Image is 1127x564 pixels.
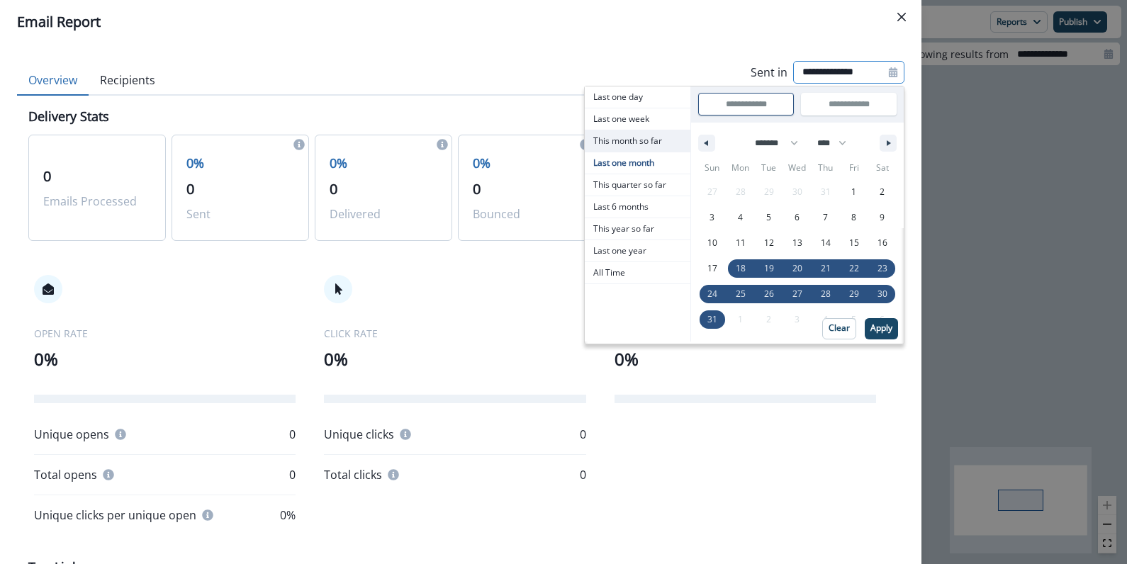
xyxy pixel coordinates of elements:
[890,6,913,28] button: Close
[783,281,812,307] button: 27
[868,157,897,179] span: Sat
[823,205,828,230] span: 7
[585,108,690,130] button: Last one week
[840,157,868,179] span: Fri
[878,230,887,256] span: 16
[880,205,885,230] span: 9
[324,426,394,443] p: Unique clicks
[710,205,714,230] span: 3
[473,179,481,198] span: 0
[727,281,755,307] button: 25
[580,426,586,443] p: 0
[840,230,868,256] button: 15
[868,205,897,230] button: 9
[698,307,727,332] button: 31
[585,174,690,196] button: This quarter so far
[727,256,755,281] button: 18
[851,205,856,230] span: 8
[829,323,850,333] p: Clear
[821,256,831,281] span: 21
[330,205,437,222] p: Delivered
[585,218,690,240] button: This year so far
[840,179,868,205] button: 1
[851,179,856,205] span: 1
[585,240,690,262] button: Last one year
[289,466,296,483] p: 0
[289,426,296,443] p: 0
[580,466,586,483] p: 0
[28,107,109,126] p: Delivery Stats
[186,179,194,198] span: 0
[868,230,897,256] button: 16
[764,230,774,256] span: 12
[330,154,437,173] p: 0%
[812,157,840,179] span: Thu
[822,318,856,339] button: Clear
[755,157,783,179] span: Tue
[707,256,717,281] span: 17
[755,281,783,307] button: 26
[880,179,885,205] span: 2
[585,196,690,218] button: Last 6 months
[821,230,831,256] span: 14
[792,256,802,281] span: 20
[698,230,727,256] button: 10
[783,205,812,230] button: 6
[89,66,167,96] button: Recipients
[812,205,840,230] button: 7
[17,11,904,33] div: Email Report
[17,66,89,96] button: Overview
[34,466,97,483] p: Total opens
[585,262,690,284] button: All Time
[783,157,812,179] span: Wed
[751,64,787,81] p: Sent in
[727,230,755,256] button: 11
[736,256,746,281] span: 18
[615,346,876,372] p: 0%
[727,205,755,230] button: 4
[585,152,690,174] button: Last one month
[783,256,812,281] button: 20
[698,157,727,179] span: Sun
[324,466,382,483] p: Total clicks
[186,154,294,173] p: 0%
[764,281,774,307] span: 26
[585,130,690,152] button: This month so far
[865,318,898,339] button: Apply
[764,256,774,281] span: 19
[795,205,800,230] span: 6
[473,154,581,173] p: 0%
[878,256,887,281] span: 23
[34,346,296,372] p: 0%
[840,256,868,281] button: 22
[812,230,840,256] button: 14
[324,326,585,341] p: CLICK RATE
[34,326,296,341] p: OPEN RATE
[870,323,892,333] p: Apply
[34,426,109,443] p: Unique opens
[736,281,746,307] span: 25
[792,230,802,256] span: 13
[783,230,812,256] button: 13
[473,205,581,222] p: Bounced
[755,256,783,281] button: 19
[330,179,337,198] span: 0
[585,86,690,108] button: Last one day
[792,281,802,307] span: 27
[280,507,296,524] p: 0%
[868,281,897,307] button: 30
[766,205,771,230] span: 5
[707,307,717,332] span: 31
[849,281,859,307] span: 29
[868,256,897,281] button: 23
[849,230,859,256] span: 15
[755,205,783,230] button: 5
[849,256,859,281] span: 22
